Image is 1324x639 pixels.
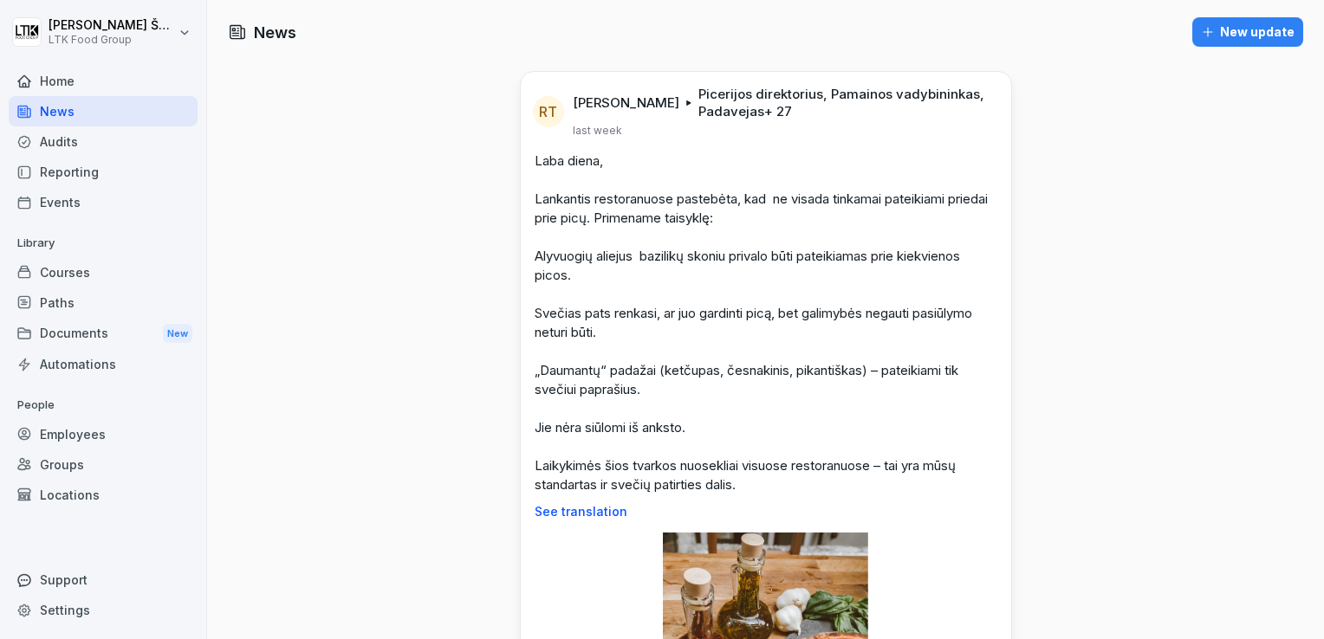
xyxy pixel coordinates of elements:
[1201,23,1295,42] div: New update
[573,124,622,138] p: last week
[49,34,175,46] p: LTK Food Group
[9,318,198,350] a: DocumentsNew
[533,96,564,127] div: RT
[535,505,997,519] p: See translation
[254,21,296,44] h1: News
[9,391,198,419] p: People
[9,257,198,287] a: Courses
[9,480,198,510] a: Locations
[9,419,198,449] a: Employees
[9,318,198,350] div: Documents
[9,349,198,379] a: Automations
[9,287,198,318] a: Paths
[9,229,198,257] p: Library
[9,449,198,480] a: Groups
[9,66,198,96] a: Home
[535,152,997,494] p: Laba diena, Lankantis restoranuose pastebėta, kad ne visada tinkamai pateikiami priedai prie picų...
[1192,17,1303,47] button: New update
[49,18,175,33] p: [PERSON_NAME] Šablinskienė
[9,126,198,157] a: Audits
[698,86,990,120] p: Picerijos direktorius, Pamainos vadybininkas, Padavejas + 27
[163,324,192,344] div: New
[9,565,198,595] div: Support
[573,94,679,112] p: [PERSON_NAME]
[9,187,198,217] a: Events
[9,595,198,625] a: Settings
[9,96,198,126] a: News
[9,157,198,187] a: Reporting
